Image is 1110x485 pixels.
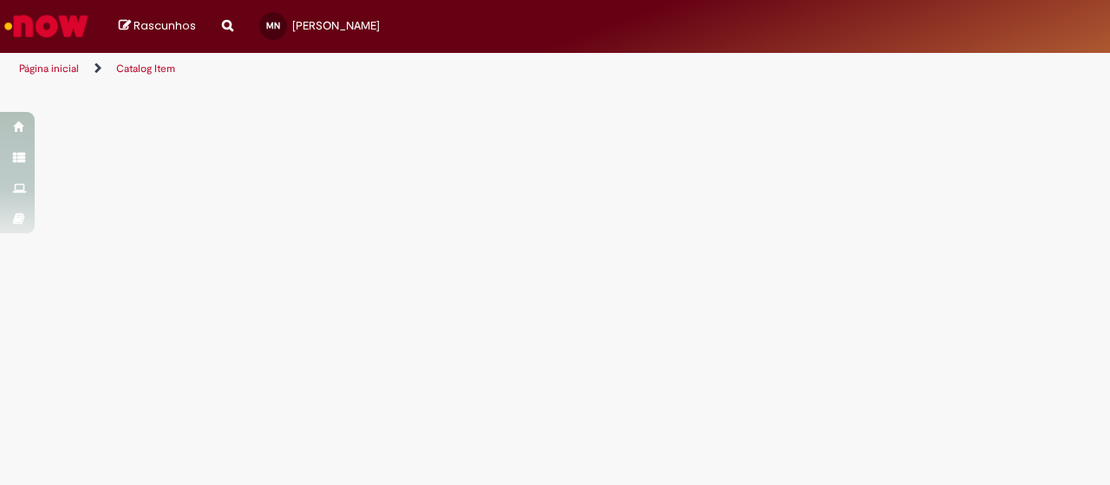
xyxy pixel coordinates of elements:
[266,20,280,31] span: MN
[292,18,380,33] span: [PERSON_NAME]
[2,9,91,43] img: ServiceNow
[116,62,175,75] a: Catalog Item
[134,17,196,34] span: Rascunhos
[19,62,79,75] a: Página inicial
[13,53,727,85] ul: Trilhas de página
[119,18,196,35] a: Rascunhos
